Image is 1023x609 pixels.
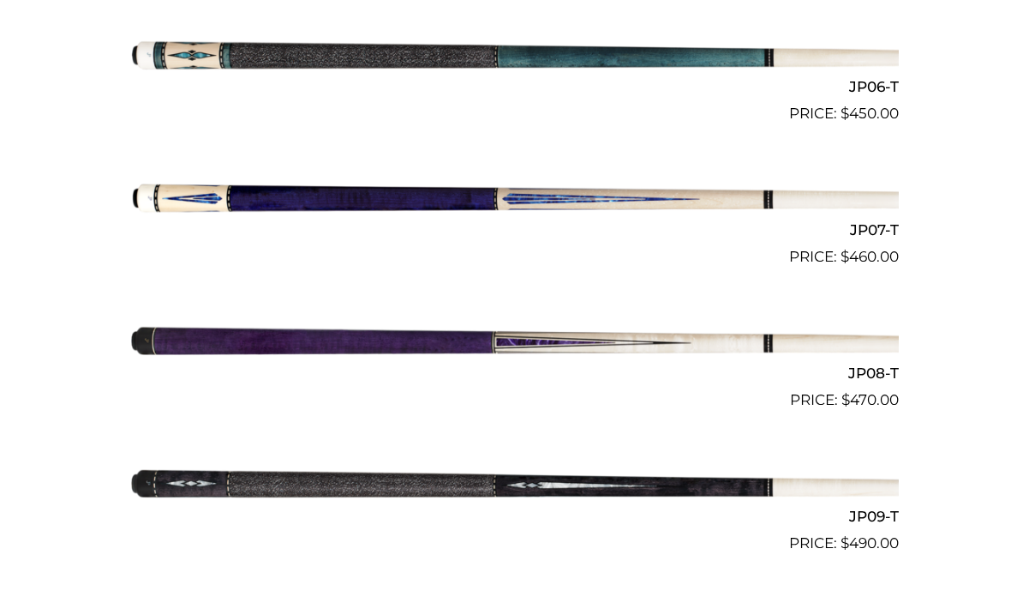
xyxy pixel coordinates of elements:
[124,419,899,554] a: JP09-T $490.00
[841,534,849,552] span: $
[124,275,899,404] img: JP08-T
[841,105,849,122] span: $
[124,132,899,268] a: JP07-T $460.00
[841,248,849,265] span: $
[841,391,850,408] span: $
[841,534,899,552] bdi: 490.00
[124,275,899,411] a: JP08-T $470.00
[841,391,899,408] bdi: 470.00
[124,419,899,547] img: JP09-T
[841,248,899,265] bdi: 460.00
[841,105,899,122] bdi: 450.00
[124,132,899,261] img: JP07-T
